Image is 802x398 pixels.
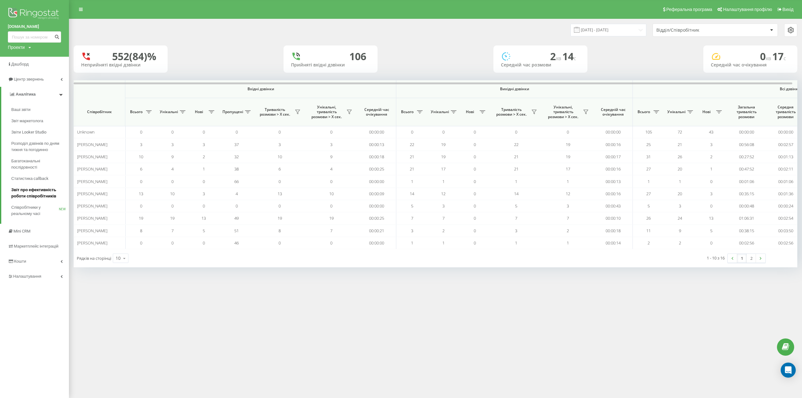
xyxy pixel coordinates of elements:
span: Центр звернень [14,77,44,81]
span: Унікальні, тривалість розмови > Х сек. [309,105,345,119]
span: 3 [679,203,681,209]
span: 2 [442,228,445,233]
td: 00:00:17 [594,151,633,163]
span: 9 [330,154,332,160]
span: 21 [514,154,518,160]
span: 1 [515,240,517,246]
span: хв [766,55,772,62]
span: 10 [329,191,334,196]
span: 0 [411,129,413,135]
td: 00:02:56 [727,237,766,249]
span: [PERSON_NAME] [77,203,107,209]
td: 00:00:00 [357,175,396,187]
span: хв [556,55,562,62]
span: Вхідні дзвінки [142,86,380,92]
span: Вихідні дзвінки [411,86,618,92]
td: 00:00:09 [357,188,396,200]
div: Open Intercom Messenger [781,363,796,378]
span: 0 [442,129,445,135]
span: 5 [203,228,205,233]
a: 2 [747,254,756,263]
span: Маркетплейс інтеграцій [14,244,59,249]
span: 24 [678,215,682,221]
span: 17 [441,166,445,172]
td: 00:00:00 [594,126,633,138]
span: 13 [278,191,282,196]
span: [PERSON_NAME] [77,215,107,221]
span: 3 [515,228,517,233]
span: 0 [330,179,332,184]
span: 0 [203,129,205,135]
td: 00:00:00 [357,126,396,138]
span: 1 [567,179,569,184]
span: 0 [279,203,281,209]
span: 0 [474,154,476,160]
td: 00:27:52 [727,151,766,163]
td: 00:00:18 [357,151,396,163]
span: 0 [474,129,476,135]
div: Неприйняті вхідні дзвінки [81,62,160,68]
span: 17 [772,50,786,63]
span: 0 [474,179,476,184]
td: 00:38:15 [727,225,766,237]
span: 3 [279,142,281,147]
span: 19 [441,154,445,160]
span: 3 [411,228,413,233]
span: [PERSON_NAME] [77,166,107,172]
span: 1 [648,179,650,184]
span: 3 [203,142,205,147]
a: Співробітники у реальному часіNEW [11,202,69,219]
span: Налаштування [13,274,41,279]
td: 00:00:13 [357,138,396,150]
td: 00:00:21 [357,225,396,237]
span: 32 [234,154,239,160]
td: 00:00:25 [357,163,396,175]
span: 2 [550,50,562,63]
a: Звіти Looker Studio [11,127,69,138]
span: 5 [411,203,413,209]
span: 11 [646,228,651,233]
span: 14 [562,50,576,63]
span: [PERSON_NAME] [77,240,107,246]
span: 0 [515,129,517,135]
span: 26 [646,215,651,221]
span: 3 [442,203,445,209]
span: c [574,55,576,62]
span: c [784,55,786,62]
span: 4 [236,191,238,196]
span: Пропущені [222,109,243,114]
span: Unknown [77,129,95,135]
span: Середня тривалість розмови [771,105,800,119]
span: 3 [710,191,712,196]
span: 21 [410,154,414,160]
span: 2 [648,240,650,246]
span: 0 [171,179,174,184]
a: Статистика callback [11,173,69,184]
span: 14 [514,191,518,196]
span: 0 [171,203,174,209]
span: 0 [474,166,476,172]
span: Середній час очікування [598,107,628,117]
span: 20 [678,191,682,196]
span: 21 [514,166,518,172]
span: 3 [330,142,332,147]
td: 00:56:08 [727,138,766,150]
div: 552 (84)% [112,50,156,62]
div: 1 - 10 з 16 [707,255,725,261]
span: 8 [140,228,142,233]
a: Звіт маркетолога [11,115,69,127]
span: 1 [515,179,517,184]
span: 0 [140,129,142,135]
span: Нові [191,109,207,114]
div: Відділ/Співробітник [656,28,731,33]
td: 00:01:06 [727,175,766,187]
span: Аналiтика [16,92,36,97]
span: 19 [170,215,174,221]
span: 7 [171,228,174,233]
span: 12 [566,191,570,196]
span: 2 [679,240,681,246]
span: Звіт про ефективність роботи співробітників [11,187,66,199]
span: 0 [474,215,476,221]
span: Співробітники у реальному часі [11,204,59,217]
a: Ваші звіти [11,104,69,115]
